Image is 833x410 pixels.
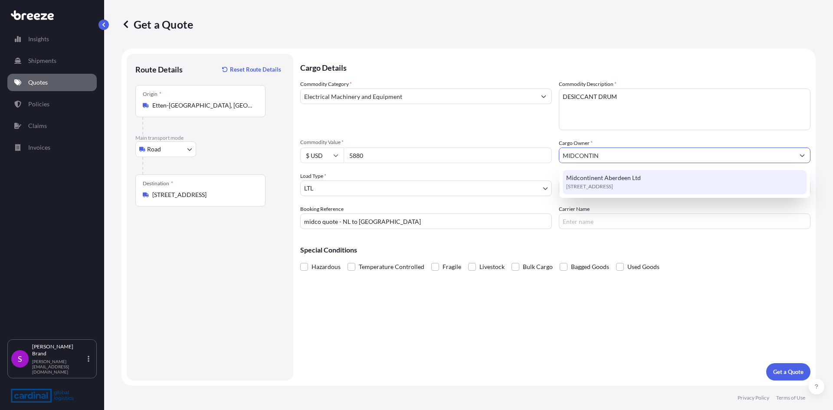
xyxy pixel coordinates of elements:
span: Load Type [300,172,326,180]
p: Invoices [28,143,50,152]
span: Temperature Controlled [359,260,424,273]
label: Commodity Category [300,80,352,89]
button: Select transport [135,141,196,157]
span: LTL [304,184,313,193]
p: Privacy Policy [738,394,769,401]
input: Destination [152,190,255,199]
label: Booking Reference [300,205,344,213]
p: Get a Quote [121,17,193,31]
p: Claims [28,121,47,130]
span: S [18,354,22,363]
span: Bulk Cargo [523,260,553,273]
span: Freight Cost [559,172,810,179]
div: Destination [143,180,173,187]
button: Show suggestions [536,89,551,104]
input: Your internal reference [300,213,552,229]
span: Bagged Goods [571,260,609,273]
input: Select a commodity type [301,89,536,104]
label: Carrier Name [559,205,590,213]
label: Cargo Owner [559,139,593,148]
div: Origin [143,91,161,98]
input: Enter name [559,213,810,229]
span: Fragile [443,260,461,273]
input: Full name [559,148,794,163]
p: Terms of Use [776,394,805,401]
p: Reset Route Details [230,65,281,74]
input: Type amount [344,148,552,163]
span: Livestock [479,260,505,273]
p: [PERSON_NAME] Brand [32,343,86,357]
div: Suggestions [563,170,807,194]
input: Origin [152,101,255,110]
p: Get a Quote [773,367,803,376]
span: Midcontinent Aberdeen Ltd [566,174,641,182]
span: Commodity Value [300,139,552,146]
label: Commodity Description [559,80,617,89]
p: Shipments [28,56,56,65]
p: Main transport mode [135,134,285,141]
img: organization-logo [11,389,74,403]
p: Route Details [135,64,183,75]
p: Insights [28,35,49,43]
p: Policies [28,100,49,108]
span: [STREET_ADDRESS] [566,182,613,191]
p: [PERSON_NAME][EMAIL_ADDRESS][DOMAIN_NAME] [32,359,86,374]
p: Cargo Details [300,54,810,80]
button: Show suggestions [794,148,810,163]
span: Road [147,145,161,154]
span: Used Goods [627,260,659,273]
p: Special Conditions [300,246,810,253]
span: Hazardous [312,260,341,273]
p: Quotes [28,78,48,87]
